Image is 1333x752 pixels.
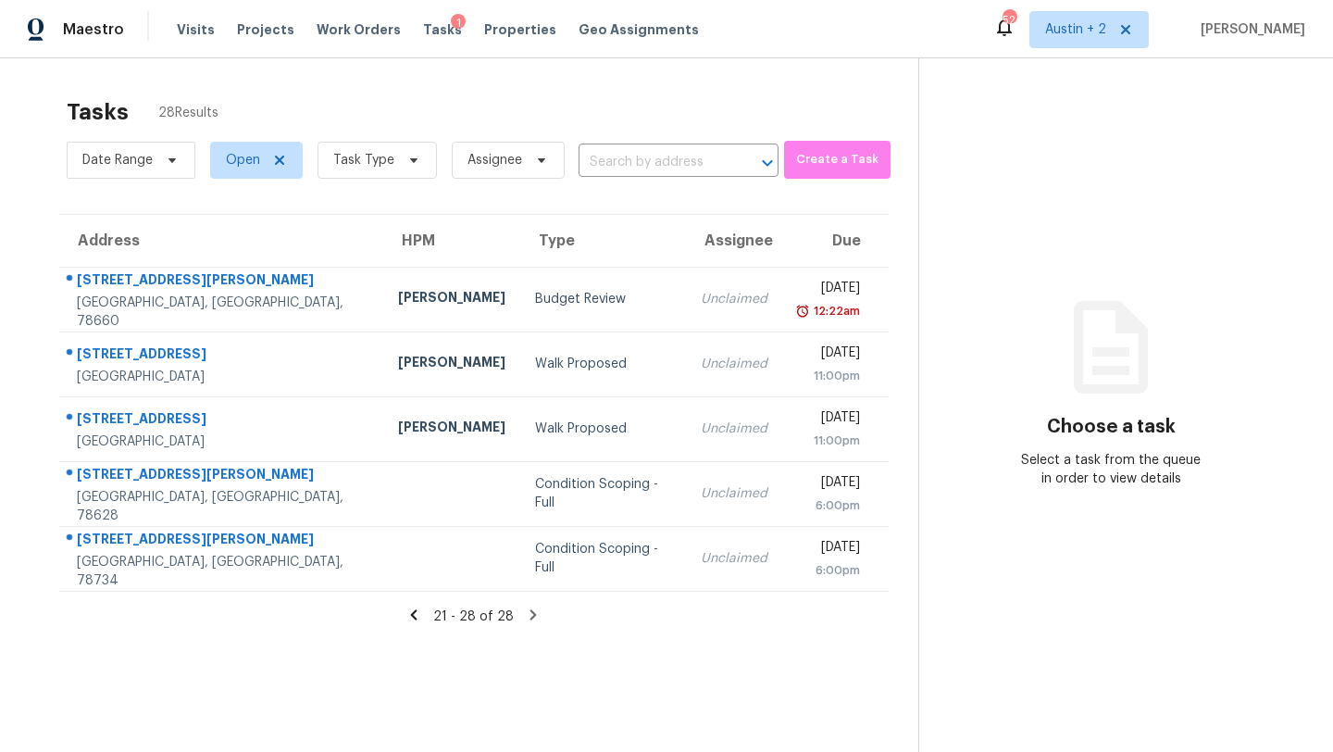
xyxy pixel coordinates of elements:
[77,368,368,386] div: [GEOGRAPHIC_DATA]
[1193,20,1305,39] span: [PERSON_NAME]
[77,270,368,294] div: [STREET_ADDRESS][PERSON_NAME]
[237,20,294,39] span: Projects
[701,549,767,568] div: Unclaimed
[782,215,889,267] th: Due
[535,290,671,308] div: Budget Review
[82,151,153,169] span: Date Range
[797,432,860,450] div: 11:00pm
[63,20,124,39] span: Maestro
[701,355,767,373] div: Unclaimed
[451,14,466,32] div: 1
[797,538,860,561] div: [DATE]
[797,367,860,385] div: 11:00pm
[398,353,505,376] div: [PERSON_NAME]
[686,215,782,267] th: Assignee
[535,475,671,512] div: Condition Scoping - Full
[797,561,860,580] div: 6:00pm
[535,540,671,577] div: Condition Scoping - Full
[484,20,556,39] span: Properties
[317,20,401,39] span: Work Orders
[579,148,727,177] input: Search by address
[797,473,860,496] div: [DATE]
[797,344,860,367] div: [DATE]
[810,302,860,320] div: 12:22am
[795,302,810,320] img: Overdue Alarm Icon
[158,104,218,122] span: 28 Results
[797,408,860,432] div: [DATE]
[77,530,368,553] div: [STREET_ADDRESS][PERSON_NAME]
[77,488,368,525] div: [GEOGRAPHIC_DATA], [GEOGRAPHIC_DATA], 78628
[467,151,522,169] span: Assignee
[333,151,394,169] span: Task Type
[398,418,505,441] div: [PERSON_NAME]
[226,151,260,169] span: Open
[177,20,215,39] span: Visits
[535,420,671,438] div: Walk Proposed
[1015,451,1208,488] div: Select a task from the queue in order to view details
[520,215,686,267] th: Type
[59,215,383,267] th: Address
[701,290,767,308] div: Unclaimed
[1003,11,1015,30] div: 52
[535,355,671,373] div: Walk Proposed
[433,610,514,623] span: 21 - 28 of 28
[398,288,505,311] div: [PERSON_NAME]
[423,23,462,36] span: Tasks
[77,409,368,432] div: [STREET_ADDRESS]
[77,345,368,368] div: [STREET_ADDRESS]
[77,294,368,331] div: [GEOGRAPHIC_DATA], [GEOGRAPHIC_DATA], 78660
[77,553,368,590] div: [GEOGRAPHIC_DATA], [GEOGRAPHIC_DATA], 78734
[793,149,881,170] span: Create a Task
[754,150,780,176] button: Open
[1047,418,1176,436] h3: Choose a task
[797,279,860,302] div: [DATE]
[67,103,129,121] h2: Tasks
[1045,20,1106,39] span: Austin + 2
[797,496,860,515] div: 6:00pm
[701,484,767,503] div: Unclaimed
[383,215,520,267] th: HPM
[701,420,767,438] div: Unclaimed
[77,465,368,488] div: [STREET_ADDRESS][PERSON_NAME]
[77,432,368,451] div: [GEOGRAPHIC_DATA]
[579,20,699,39] span: Geo Assignments
[784,141,891,179] button: Create a Task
